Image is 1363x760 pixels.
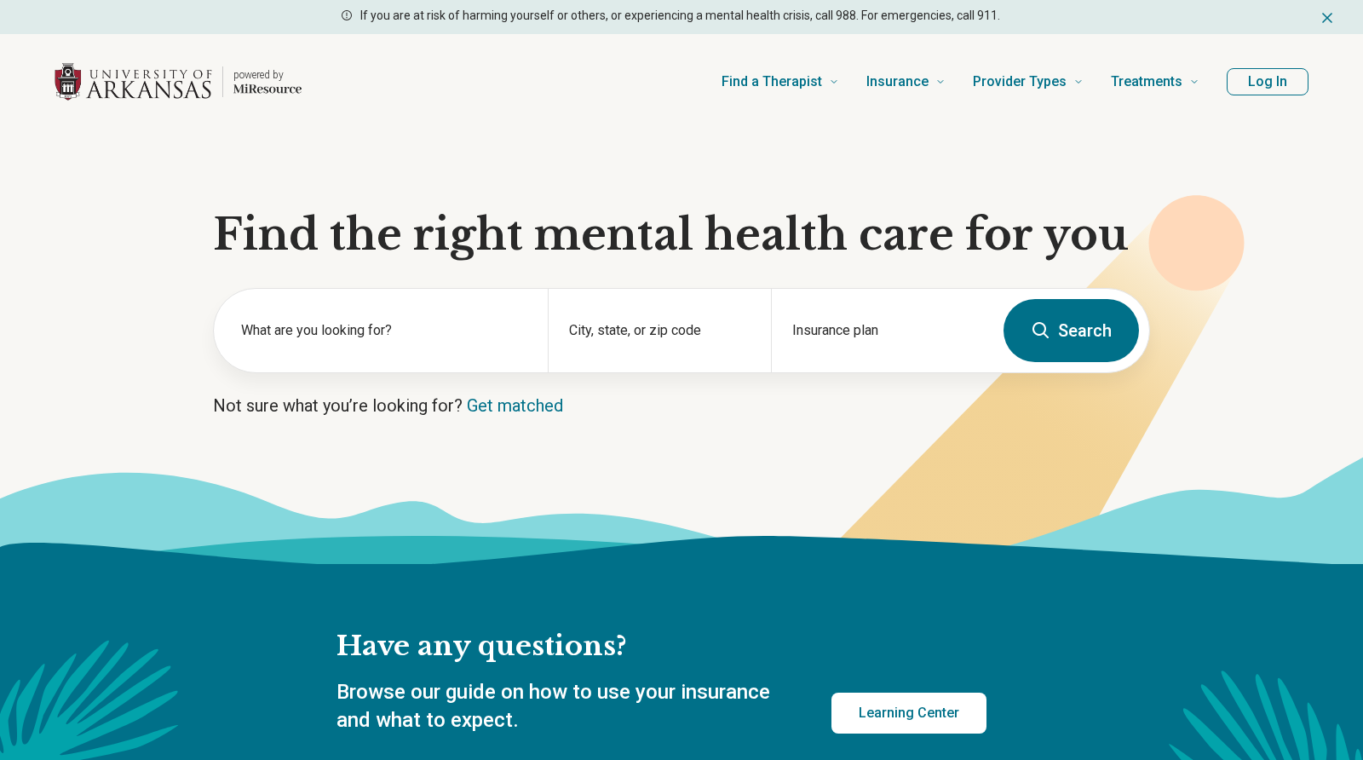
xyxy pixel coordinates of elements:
h1: Find the right mental health care for you [213,210,1150,261]
a: Get matched [467,395,563,416]
a: Provider Types [973,48,1084,116]
button: Dismiss [1319,7,1336,27]
span: Insurance [866,70,929,94]
a: Learning Center [831,693,986,734]
p: Browse our guide on how to use your insurance and what to expect. [336,678,791,735]
span: Treatments [1111,70,1182,94]
p: powered by [233,68,302,82]
label: What are you looking for? [241,320,527,341]
a: Find a Therapist [722,48,839,116]
a: Insurance [866,48,946,116]
a: Treatments [1111,48,1199,116]
h2: Have any questions? [336,629,986,665]
p: If you are at risk of harming yourself or others, or experiencing a mental health crisis, call 98... [360,7,1000,25]
span: Find a Therapist [722,70,822,94]
button: Log In [1227,68,1308,95]
span: Provider Types [973,70,1067,94]
button: Search [1004,299,1139,362]
p: Not sure what you’re looking for? [213,394,1150,417]
a: Home page [55,55,302,109]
